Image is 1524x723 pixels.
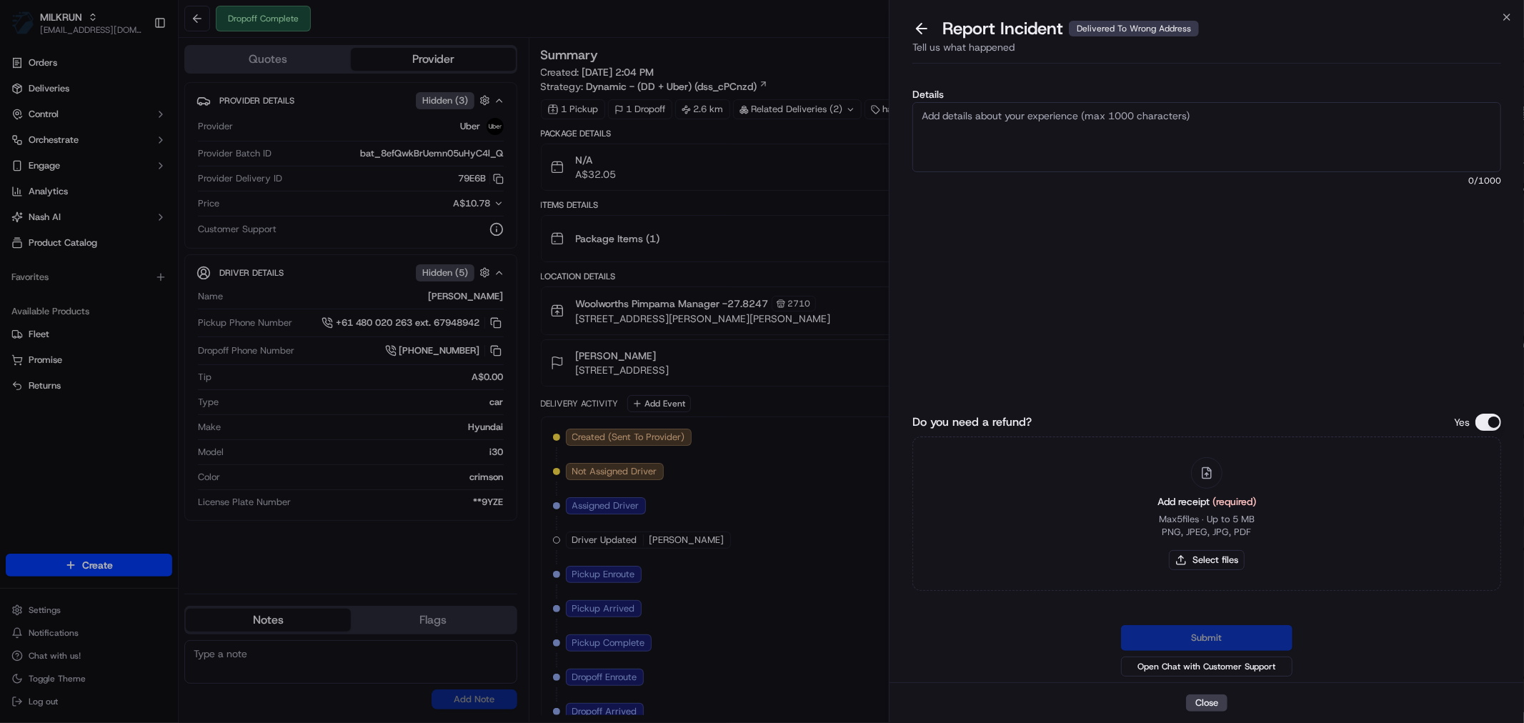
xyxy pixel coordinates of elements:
[942,17,1199,40] p: Report Incident
[912,89,1501,99] label: Details
[1186,694,1227,712] button: Close
[912,175,1501,186] span: 0 /1000
[1169,550,1245,570] button: Select files
[1069,21,1199,36] div: Delivered To Wrong Address
[912,414,1032,431] label: Do you need a refund?
[1159,513,1255,526] p: Max 5 files ∙ Up to 5 MB
[1454,415,1470,429] p: Yes
[912,40,1501,64] div: Tell us what happened
[1157,495,1256,508] span: Add receipt
[1162,526,1252,539] p: PNG, JPEG, JPG, PDF
[1121,657,1293,677] button: Open Chat with Customer Support
[1212,495,1256,508] span: (required)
